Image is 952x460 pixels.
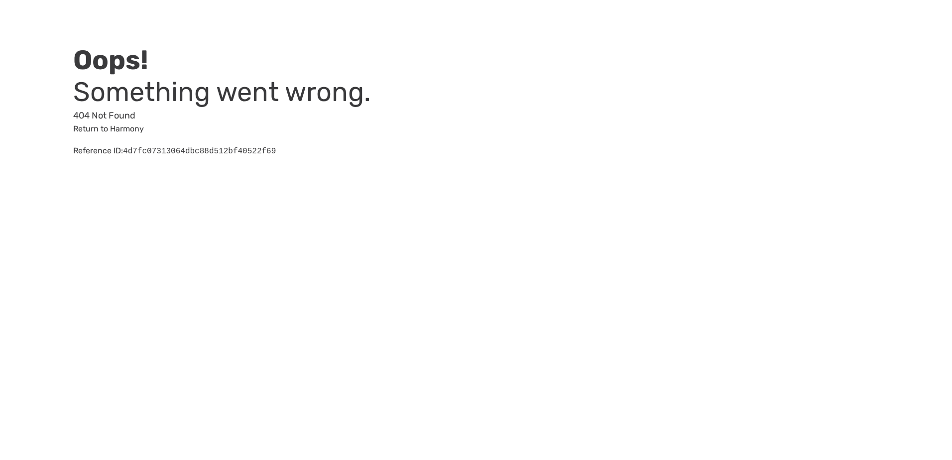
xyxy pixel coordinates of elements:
[73,145,439,157] div: Reference ID:
[123,147,276,156] pre: 4d7fc07313064dbc88d512bf40522f69
[73,44,439,76] h2: Oops!
[73,124,144,133] a: Return to Harmony
[73,76,439,108] h3: Something went wrong.
[73,108,439,123] p: 404 Not Found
